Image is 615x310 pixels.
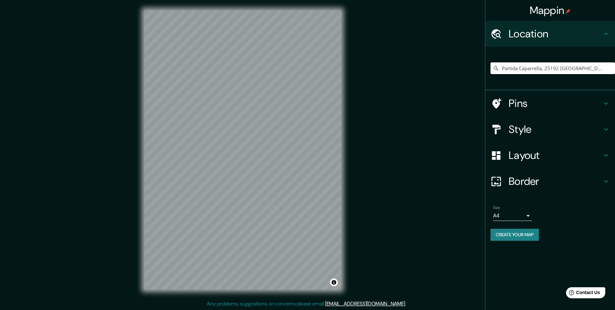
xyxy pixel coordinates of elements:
[509,149,602,162] h4: Layout
[565,9,571,14] img: pin-icon.png
[557,285,608,303] iframe: Help widget launcher
[509,175,602,188] h4: Border
[144,10,341,290] canvas: Map
[509,27,602,40] h4: Location
[509,97,602,110] h4: Pins
[491,62,615,74] input: Pick your city or area
[485,90,615,116] div: Pins
[485,21,615,47] div: Location
[493,205,500,211] label: Size
[207,300,406,308] p: Any problems, suggestions, or concerns please email .
[485,168,615,194] div: Border
[485,116,615,142] div: Style
[491,229,539,241] button: Create your map
[407,300,408,308] div: .
[325,300,405,307] a: [EMAIL_ADDRESS][DOMAIN_NAME]
[485,142,615,168] div: Layout
[493,211,532,221] div: A4
[509,123,602,136] h4: Style
[530,4,571,17] h4: Mappin
[330,278,338,286] button: Toggle attribution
